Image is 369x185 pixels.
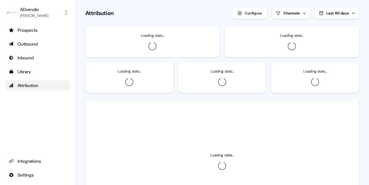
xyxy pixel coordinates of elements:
div: Channels [283,10,300,16]
button: Channels [272,8,310,19]
h3: Loading stats... [211,68,234,74]
span: Last 90 days [326,11,349,16]
h3: Loading stats... [141,32,164,39]
div: [PERSON_NAME] [20,13,48,19]
button: Last 90 days [315,8,359,19]
a: Go to templates [5,67,70,77]
a: Go to outbound experience [5,39,70,49]
div: Integrations [9,158,66,164]
div: Loading table... [210,152,234,158]
a: Go to integrations [5,170,70,180]
div: Inbound [9,55,66,61]
div: Prospects [9,27,66,33]
div: Library [9,68,66,75]
div: Configure [245,10,262,16]
div: Attribution [9,82,66,89]
div: ADvendio [20,6,48,13]
a: Go to integrations [5,156,70,166]
h3: Loading stats... [303,68,327,74]
h1: Attribution [85,9,114,17]
a: Go to Inbound [5,53,70,63]
div: Outbound [9,41,66,47]
h3: Loading stats... [118,68,141,74]
a: Go to attribution [5,80,70,90]
button: ADvendio[PERSON_NAME] [5,5,70,20]
button: Configure [232,8,267,19]
h3: Loading stats... [280,32,304,39]
div: Settings [9,172,66,178]
a: Go to prospects [5,25,70,35]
